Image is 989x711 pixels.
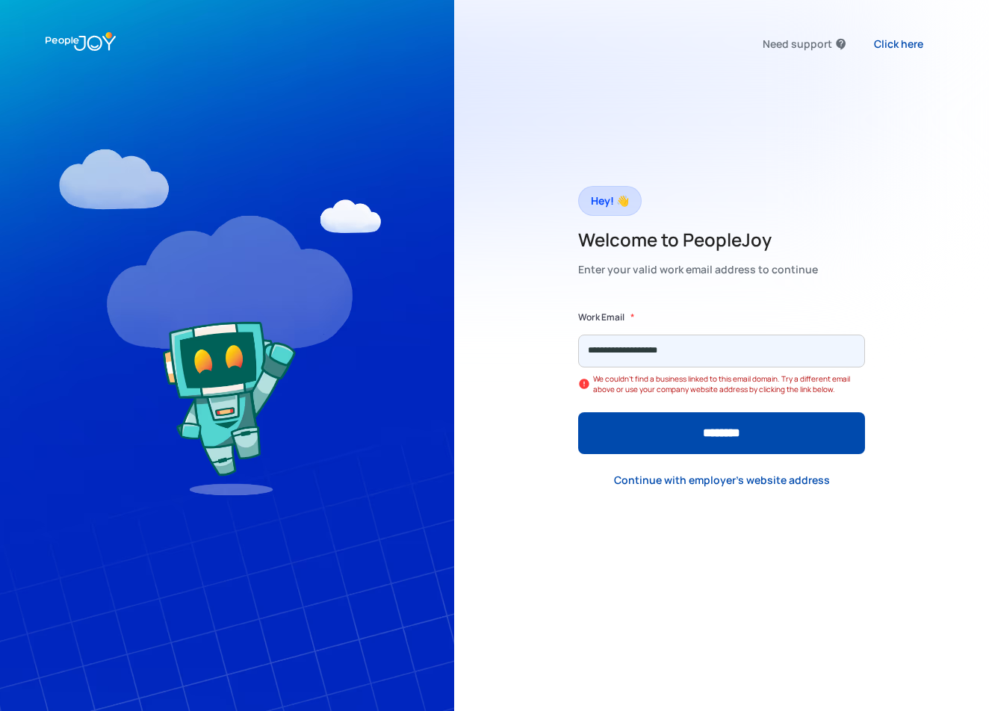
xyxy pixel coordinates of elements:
div: Hey! 👋 [591,190,629,211]
div: Continue with employer's website address [614,473,830,488]
a: Continue with employer's website address [602,465,842,496]
div: We couldn't find a business linked to this email domain. Try a different email above or use your ... [593,373,865,394]
div: Need support [763,34,832,55]
div: Enter your valid work email address to continue [578,259,818,280]
label: Work Email [578,310,624,325]
a: Click here [862,28,935,59]
div: Click here [874,37,923,52]
h2: Welcome to PeopleJoy [578,228,818,252]
form: Form [578,310,865,454]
